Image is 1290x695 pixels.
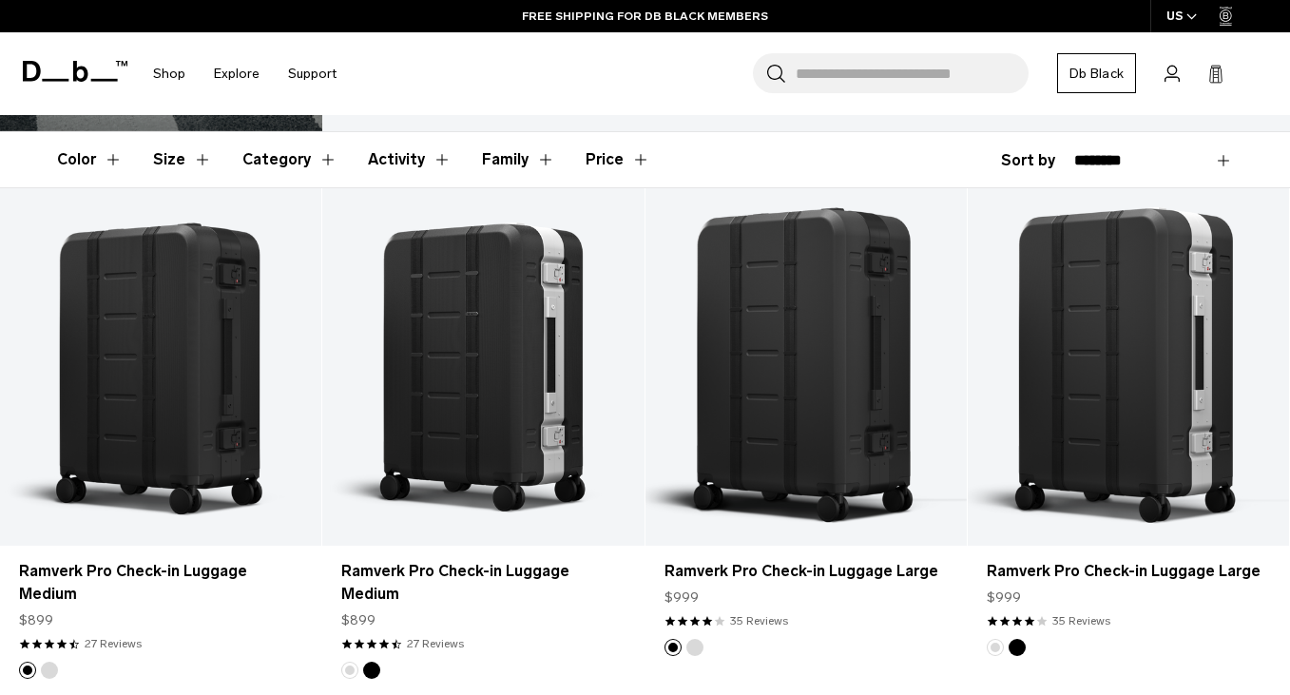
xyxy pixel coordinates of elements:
button: Silver [686,639,703,656]
a: Shop [153,40,185,107]
a: FREE SHIPPING FOR DB BLACK MEMBERS [522,8,768,25]
button: Silver [41,662,58,679]
button: Black Out [363,662,380,679]
a: Db Black [1057,53,1136,93]
button: Toggle Filter [57,132,123,187]
a: Ramverk Pro Check-in Luggage Large [987,560,1270,583]
a: Ramverk Pro Check-in Luggage Large [968,188,1289,546]
button: Toggle Price [586,132,650,187]
button: Toggle Filter [153,132,212,187]
span: $899 [19,610,53,630]
button: Black Out [664,639,682,656]
a: Ramverk Pro Check-in Luggage Medium [322,188,644,546]
button: Toggle Filter [482,132,555,187]
span: $999 [987,588,1021,608]
nav: Main Navigation [139,32,351,115]
a: 35 reviews [730,612,788,629]
button: Black Out [1009,639,1026,656]
a: Ramverk Pro Check-in Luggage Medium [341,560,625,606]
a: Support [288,40,337,107]
button: Toggle Filter [368,132,452,187]
button: Silver [987,639,1004,656]
span: $999 [664,588,699,608]
a: Ramverk Pro Check-in Luggage Large [664,560,948,583]
button: Toggle Filter [242,132,337,187]
button: Silver [341,662,358,679]
a: Explore [214,40,260,107]
button: Black Out [19,662,36,679]
a: 27 reviews [407,635,464,652]
a: 27 reviews [85,635,142,652]
a: Ramverk Pro Check-in Luggage Large [645,188,967,546]
span: $899 [341,610,375,630]
a: Ramverk Pro Check-in Luggage Medium [19,560,302,606]
a: 35 reviews [1052,612,1110,629]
